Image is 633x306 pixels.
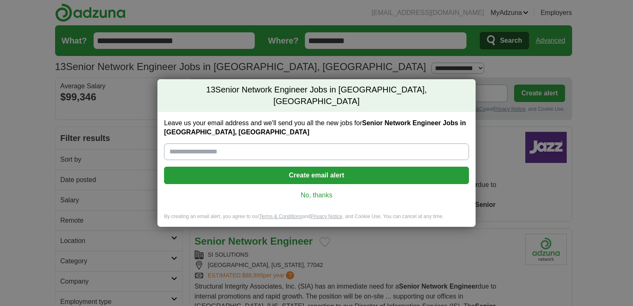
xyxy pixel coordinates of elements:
[157,213,476,227] div: By creating an email alert, you agree to our and , and Cookie Use. You can cancel at any time.
[164,119,469,137] label: Leave us your email address and we'll send you all the new jobs for
[157,79,476,112] h2: Senior Network Engineer Jobs in [GEOGRAPHIC_DATA], [GEOGRAPHIC_DATA]
[206,84,215,96] span: 13
[164,167,469,184] button: Create email alert
[259,214,302,219] a: Terms & Conditions
[171,191,462,200] a: No, thanks
[311,214,343,219] a: Privacy Notice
